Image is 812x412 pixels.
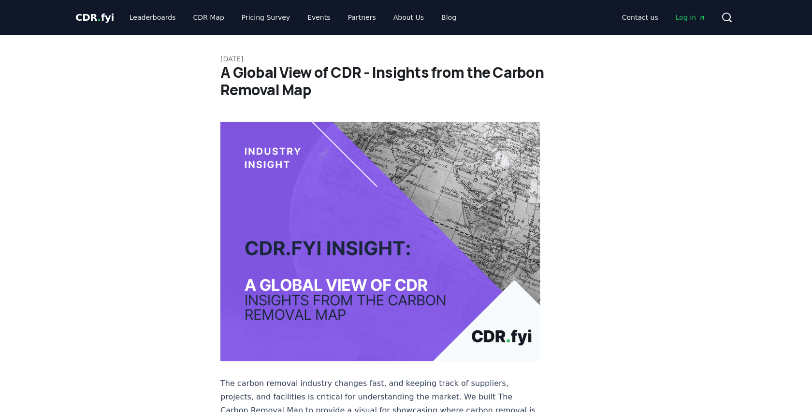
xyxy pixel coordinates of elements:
span: . [98,12,101,23]
nav: Main [614,9,713,26]
h1: A Global View of CDR - Insights from the Carbon Removal Map [220,64,592,99]
a: Log in [668,9,713,26]
p: [DATE] [220,54,592,64]
a: Blog [434,9,464,26]
a: Partners [340,9,384,26]
a: CDR Map [186,9,232,26]
a: Events [300,9,338,26]
a: Pricing Survey [234,9,298,26]
nav: Main [122,9,464,26]
a: Leaderboards [122,9,184,26]
a: CDR.fyi [75,11,114,24]
img: blog post image [220,122,540,361]
span: CDR fyi [75,12,114,23]
a: Contact us [614,9,666,26]
span: Log in [676,13,706,22]
a: About Us [386,9,432,26]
